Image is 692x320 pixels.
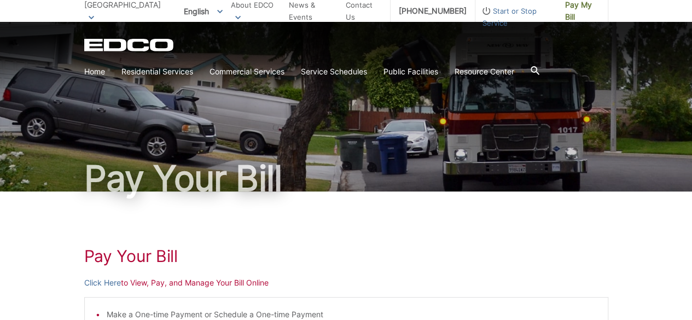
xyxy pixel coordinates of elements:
a: Click Here [84,277,121,289]
a: EDCD logo. Return to the homepage. [84,38,175,51]
a: Public Facilities [383,66,438,78]
h1: Pay Your Bill [84,161,608,196]
a: Commercial Services [210,66,284,78]
p: to View, Pay, and Manage Your Bill Online [84,277,608,289]
h1: Pay Your Bill [84,246,608,266]
a: Home [84,66,105,78]
a: Residential Services [121,66,193,78]
a: Service Schedules [301,66,367,78]
span: English [176,2,231,20]
a: Resource Center [455,66,514,78]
